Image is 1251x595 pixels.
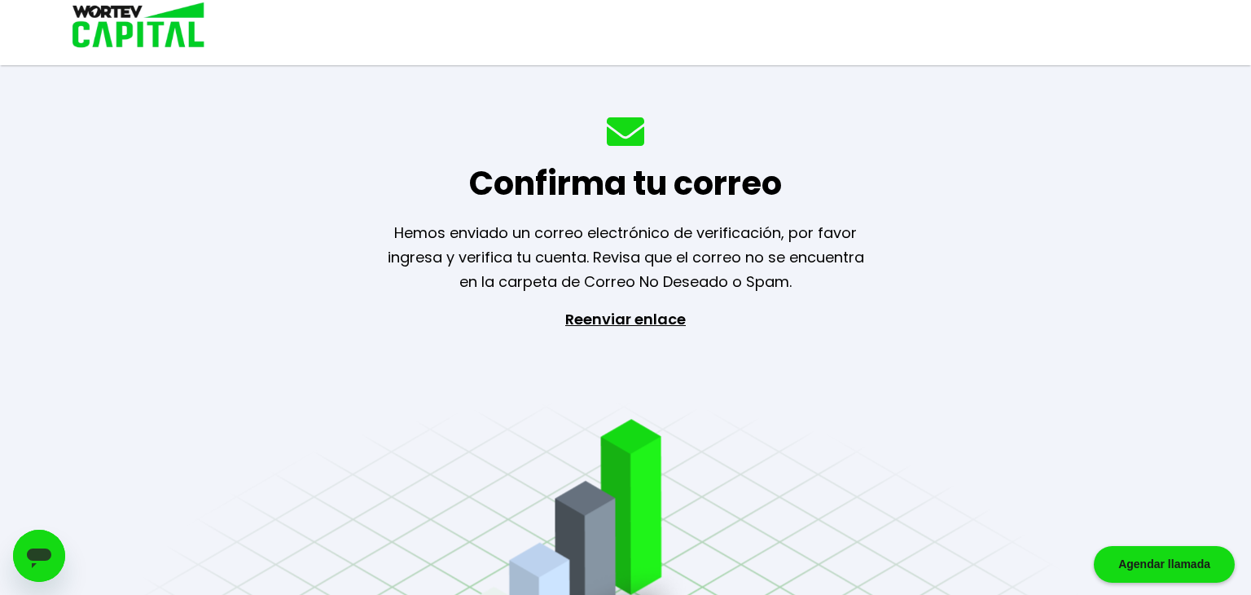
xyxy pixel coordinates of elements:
[551,307,700,478] p: Reenviar enlace
[607,117,644,146] img: mail-icon.3fa1eb17.svg
[1094,546,1235,583] div: Agendar llamada
[367,221,884,294] p: Hemos enviado un correo electrónico de verificación, por favor ingresa y verifica tu cuenta. Revi...
[469,159,782,208] h1: Confirma tu correo
[13,530,65,582] iframe: Botón para iniciar la ventana de mensajería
